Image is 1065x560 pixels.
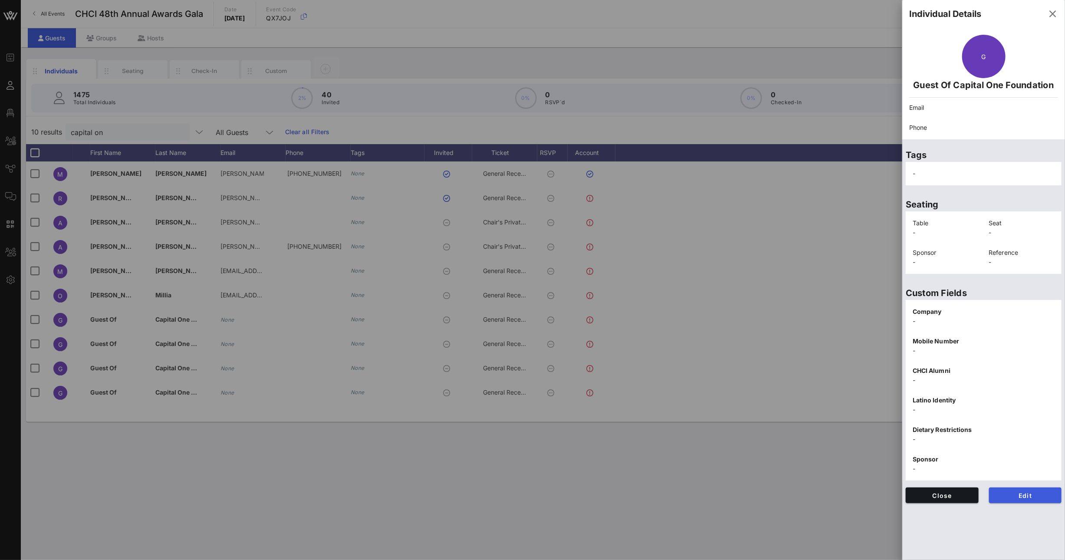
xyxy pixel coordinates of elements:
[913,307,1055,316] p: Company
[913,257,979,267] p: -
[906,286,1062,300] p: Custom Fields
[909,103,1058,112] p: Email
[981,53,986,60] span: G
[906,488,979,503] button: Close
[913,228,979,237] p: -
[913,395,1055,405] p: Latino Identity
[913,316,1055,326] p: -
[909,123,1058,132] p: Phone
[989,218,1055,228] p: Seat
[913,405,1055,415] p: -
[913,170,915,177] span: -
[989,248,1055,257] p: Reference
[906,198,1062,211] p: Seating
[913,218,979,228] p: Table
[913,464,1055,474] p: -
[913,425,1055,435] p: Dietary Restrictions
[989,257,1055,267] p: -
[913,248,979,257] p: Sponsor
[989,488,1062,503] button: Edit
[913,346,1055,356] p: -
[913,492,972,499] span: Close
[996,492,1055,499] span: Edit
[913,336,1055,346] p: Mobile Number
[913,455,1055,464] p: Sponsor
[906,148,1062,162] p: Tags
[913,435,1055,444] p: -
[909,7,981,20] div: Individual Details
[909,78,1058,92] p: Guest Of Capital One Foundation
[989,228,1055,237] p: -
[913,366,1055,376] p: CHCI Alumni
[913,376,1055,385] p: -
